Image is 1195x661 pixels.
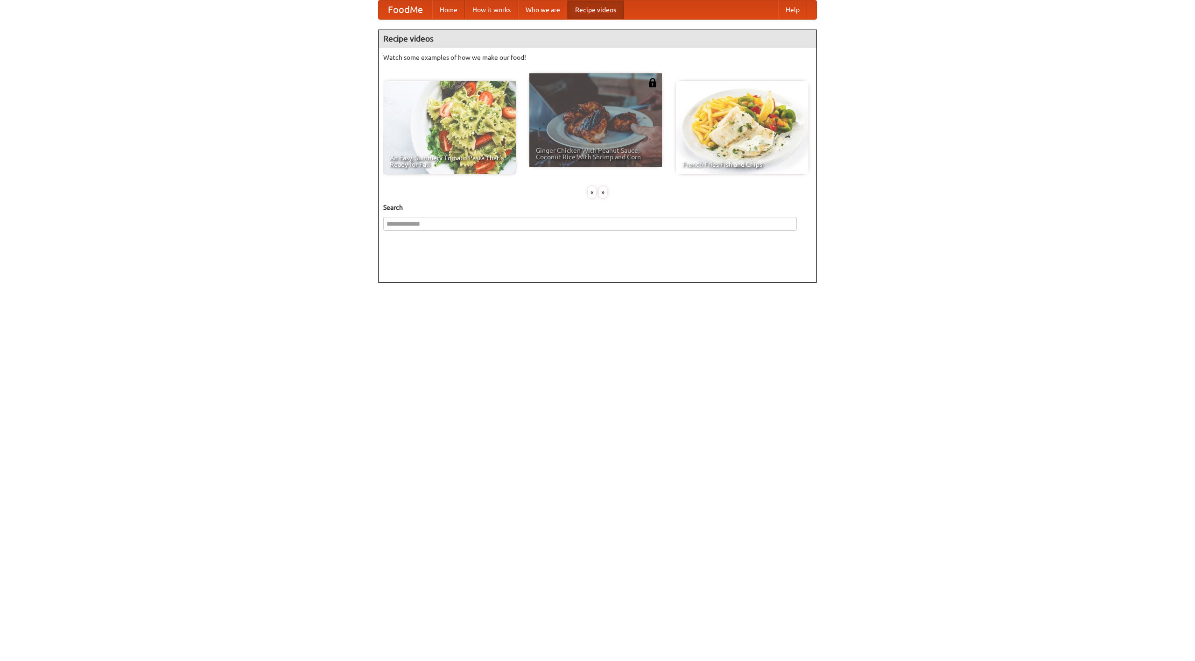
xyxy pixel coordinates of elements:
[518,0,568,19] a: Who we are
[390,155,509,168] span: An Easy, Summery Tomato Pasta That's Ready for Fall
[682,161,802,168] span: French Fries Fish and Chips
[432,0,465,19] a: Home
[778,0,807,19] a: Help
[379,29,816,48] h4: Recipe videos
[379,0,432,19] a: FoodMe
[465,0,518,19] a: How it works
[676,81,808,174] a: French Fries Fish and Chips
[599,186,607,198] div: »
[383,203,812,212] h5: Search
[383,81,516,174] a: An Easy, Summery Tomato Pasta That's Ready for Fall
[588,186,596,198] div: «
[568,0,624,19] a: Recipe videos
[383,53,812,62] p: Watch some examples of how we make our food!
[648,78,657,87] img: 483408.png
